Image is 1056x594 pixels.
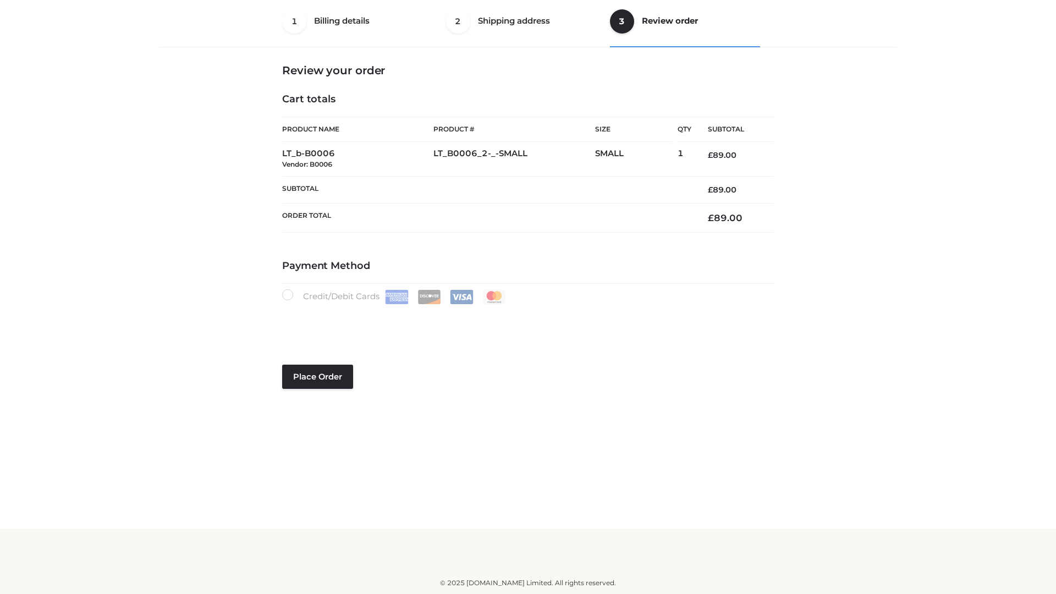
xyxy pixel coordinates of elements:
th: Subtotal [282,176,691,203]
th: Product # [433,117,595,142]
iframe: Secure payment input frame [280,302,772,342]
td: SMALL [595,142,678,177]
span: £ [708,185,713,195]
td: LT_b-B0006 [282,142,433,177]
h4: Cart totals [282,94,774,106]
img: Amex [385,290,409,304]
td: LT_B0006_2-_-SMALL [433,142,595,177]
div: © 2025 [DOMAIN_NAME] Limited. All rights reserved. [163,577,893,588]
th: Qty [678,117,691,142]
small: Vendor: B0006 [282,160,332,168]
th: Product Name [282,117,433,142]
th: Subtotal [691,117,774,142]
bdi: 89.00 [708,150,736,160]
img: Visa [450,290,474,304]
img: Discover [417,290,441,304]
span: £ [708,212,714,223]
h3: Review your order [282,64,774,77]
th: Order Total [282,204,691,233]
h4: Payment Method [282,260,774,272]
td: 1 [678,142,691,177]
span: £ [708,150,713,160]
button: Place order [282,365,353,389]
bdi: 89.00 [708,212,743,223]
label: Credit/Debit Cards [282,289,507,304]
img: Mastercard [482,290,506,304]
th: Size [595,117,672,142]
bdi: 89.00 [708,185,736,195]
